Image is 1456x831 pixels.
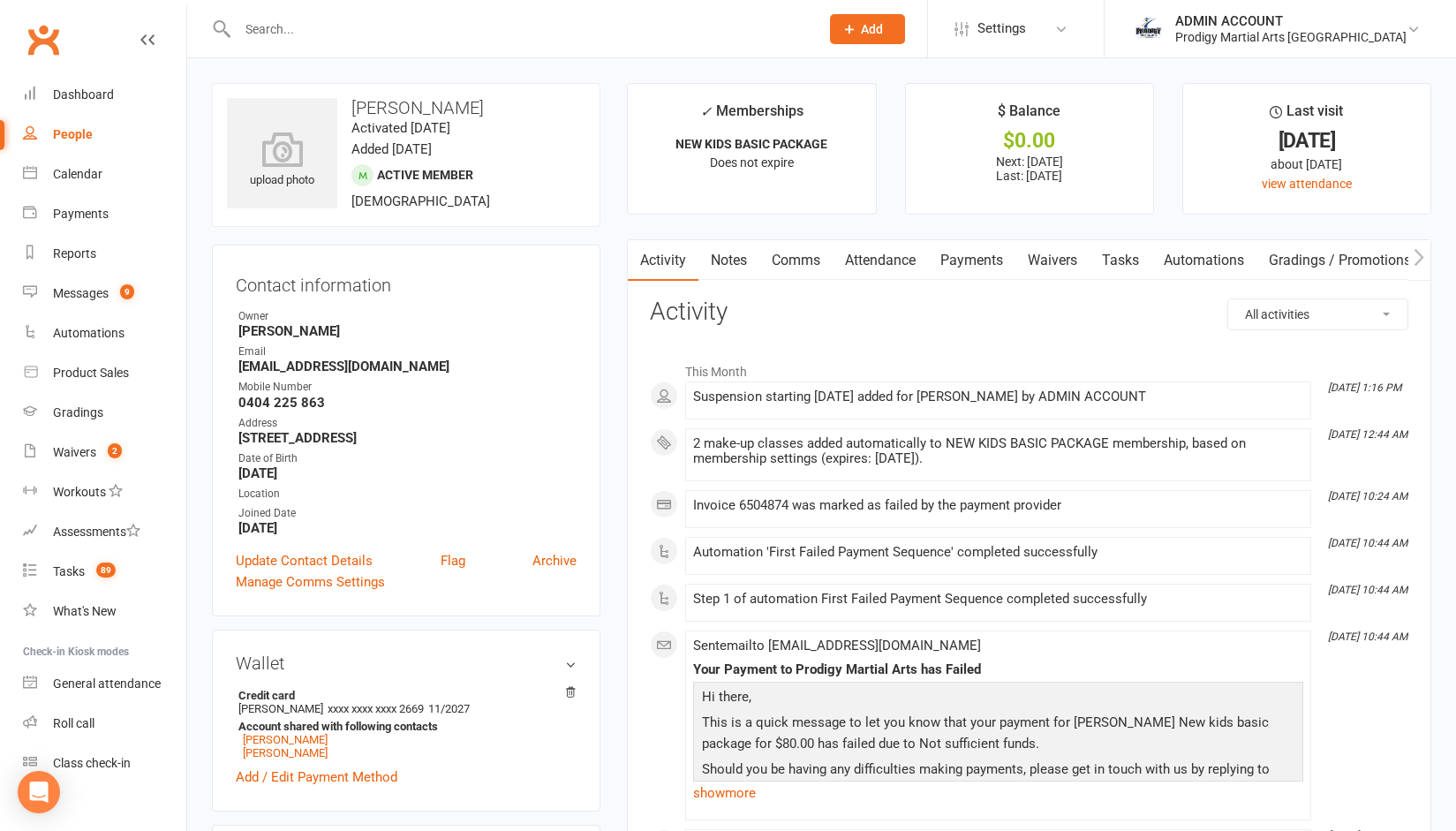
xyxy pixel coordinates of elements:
a: Flag [441,550,465,571]
div: ADMIN ACCOUNT [1175,13,1407,29]
div: Email [238,344,577,360]
span: Sent email to [EMAIL_ADDRESS][DOMAIN_NAME] [693,638,981,653]
p: Next: [DATE] Last: [DATE] [922,155,1137,183]
div: upload photo [227,132,337,190]
a: Notes [698,240,759,281]
div: General attendance [53,676,161,691]
div: Calendar [53,167,102,181]
i: [DATE] 1:16 PM [1328,382,1401,394]
strong: [DATE] [238,465,577,481]
a: view attendance [1262,177,1352,191]
a: Messages 9 [23,274,186,314]
a: Tasks [1090,240,1151,281]
div: about [DATE] [1199,155,1415,174]
a: Update Contact Details [236,550,373,571]
a: show more [693,781,1303,805]
div: Tasks [53,564,85,578]
div: Prodigy Martial Arts [GEOGRAPHIC_DATA] [1175,29,1407,45]
h3: Contact information [236,268,577,295]
div: Dashboard [53,87,114,102]
a: Calendar [23,155,186,194]
img: thumb_image1686208220.png [1131,11,1166,47]
h3: Activity [650,298,1408,326]
div: $0.00 [922,132,1137,150]
p: This is a quick message to let you know that your payment for [PERSON_NAME] New kids basic packag... [698,712,1299,759]
i: ✓ [700,103,712,120]
div: Joined Date [238,505,577,522]
a: Gradings / Promotions [1256,240,1423,281]
span: 2 [108,443,122,458]
div: $ Balance [998,100,1060,132]
span: Active member [377,168,473,182]
a: Gradings [23,393,186,433]
a: Reports [23,234,186,274]
a: Waivers 2 [23,433,186,472]
strong: Credit card [238,689,568,702]
strong: Account shared with following contacts [238,720,568,733]
div: Waivers [53,445,96,459]
a: Tasks 89 [23,552,186,592]
a: Archive [532,550,577,571]
input: Search... [232,17,807,42]
span: 9 [120,284,134,299]
div: Messages [53,286,109,300]
a: [PERSON_NAME] [243,746,328,759]
div: Location [238,486,577,502]
div: Product Sales [53,366,129,380]
strong: 0404 225 863 [238,395,577,411]
time: Activated [DATE] [351,120,450,136]
div: What's New [53,604,117,618]
span: xxxx xxxx xxxx 2669 [328,702,424,715]
i: [DATE] 10:44 AM [1328,584,1407,596]
h3: [PERSON_NAME] [227,98,585,117]
a: Assessments [23,512,186,552]
a: Attendance [833,240,928,281]
a: Class kiosk mode [23,744,186,783]
a: Roll call [23,704,186,744]
p: Should you be having any difficulties making payments, please get in touch with us by replying to... [698,759,1299,827]
a: Add / Edit Payment Method [236,767,397,788]
button: Add [830,14,905,44]
div: Class check-in [53,756,131,770]
h3: Wallet [236,653,577,673]
a: Activity [628,240,698,281]
a: People [23,115,186,155]
li: [PERSON_NAME] [236,686,577,762]
a: Workouts [23,472,186,512]
div: Your Payment to Prodigy Martial Arts has Failed [693,662,1303,677]
div: Reports [53,246,96,261]
span: Does not expire [710,155,794,170]
span: [DEMOGRAPHIC_DATA] [351,193,490,209]
div: Invoice 6504874 was marked as failed by the payment provider [693,498,1303,513]
a: Waivers [1015,240,1090,281]
span: Settings [977,9,1026,49]
a: What's New [23,592,186,631]
div: Workouts [53,485,106,499]
span: Add [861,22,883,36]
strong: NEW KIDS BASIC PACKAGE [675,137,827,151]
a: Product Sales [23,353,186,393]
div: People [53,127,93,141]
div: Step 1 of automation First Failed Payment Sequence completed successfully [693,592,1303,607]
div: Assessments [53,525,140,539]
a: Comms [759,240,833,281]
div: Automations [53,326,124,340]
a: Payments [23,194,186,234]
i: [DATE] 12:44 AM [1328,428,1407,441]
a: Manage Comms Settings [236,571,385,593]
strong: [PERSON_NAME] [238,323,577,339]
div: 2 make-up classes added automatically to NEW KIDS BASIC PACKAGE membership, based on membership s... [693,436,1303,466]
time: Added [DATE] [351,141,432,157]
a: General attendance kiosk mode [23,664,186,704]
div: Payments [53,207,109,221]
div: Gradings [53,405,103,419]
span: 11/2027 [428,702,470,715]
span: 89 [96,563,116,578]
a: Automations [1151,240,1256,281]
a: Dashboard [23,75,186,115]
div: Owner [238,308,577,325]
a: Payments [928,240,1015,281]
strong: [EMAIL_ADDRESS][DOMAIN_NAME] [238,359,577,374]
i: [DATE] 10:24 AM [1328,490,1407,502]
strong: [DATE] [238,520,577,536]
